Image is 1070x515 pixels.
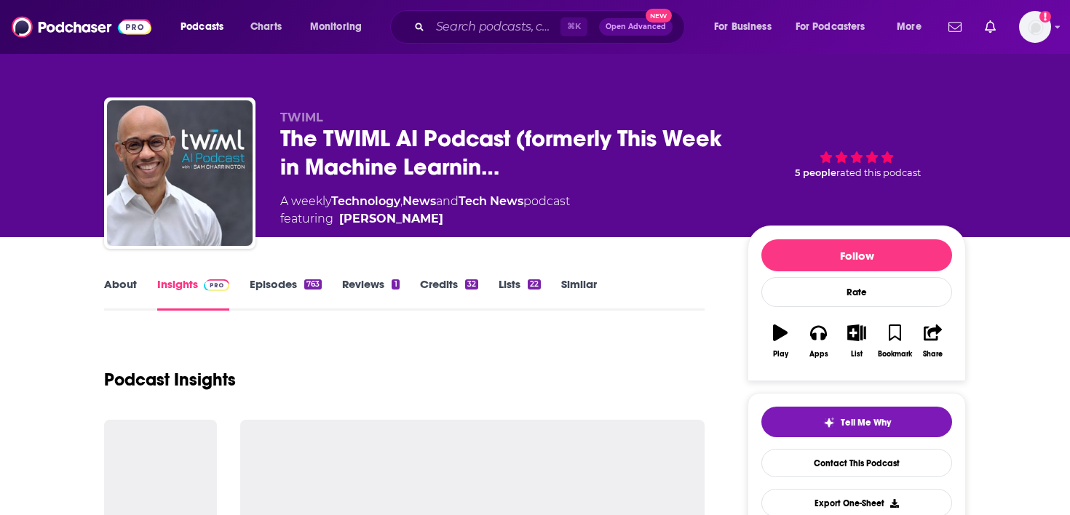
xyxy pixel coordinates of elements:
[339,210,443,228] a: Sam Charrington
[878,350,912,359] div: Bookmark
[1039,11,1051,23] svg: Add a profile image
[561,277,597,311] a: Similar
[304,279,322,290] div: 763
[606,23,666,31] span: Open Advanced
[280,193,570,228] div: A weekly podcast
[761,239,952,271] button: Follow
[12,13,151,41] img: Podchaser - Follow, Share and Rate Podcasts
[403,194,436,208] a: News
[342,277,399,311] a: Reviews1
[157,277,229,311] a: InsightsPodchaser Pro
[241,15,290,39] a: Charts
[331,194,400,208] a: Technology
[796,17,865,37] span: For Podcasters
[599,18,673,36] button: Open AdvancedNew
[1019,11,1051,43] img: User Profile
[923,350,943,359] div: Share
[181,17,223,37] span: Podcasts
[838,315,876,367] button: List
[420,277,478,311] a: Credits32
[761,277,952,307] div: Rate
[459,194,523,208] a: Tech News
[773,350,788,359] div: Play
[1019,11,1051,43] span: Logged in as danikarchmer
[436,194,459,208] span: and
[107,100,253,246] img: The TWIML AI Podcast (formerly This Week in Machine Learning & Artificial Intelligence)
[104,369,236,391] h1: Podcast Insights
[748,111,966,201] div: 5 peoplerated this podcast
[799,315,837,367] button: Apps
[823,417,835,428] img: tell me why sparkle
[250,277,322,311] a: Episodes763
[250,17,282,37] span: Charts
[310,17,362,37] span: Monitoring
[851,350,863,359] div: List
[786,15,887,39] button: open menu
[876,315,914,367] button: Bookmark
[499,277,541,311] a: Lists22
[761,407,952,437] button: tell me why sparkleTell Me Why
[887,15,940,39] button: open menu
[528,279,541,290] div: 22
[280,111,323,124] span: TWIML
[714,17,772,37] span: For Business
[1019,11,1051,43] button: Show profile menu
[943,15,967,39] a: Show notifications dropdown
[404,10,699,44] div: Search podcasts, credits, & more...
[836,167,921,178] span: rated this podcast
[104,277,137,311] a: About
[761,315,799,367] button: Play
[704,15,790,39] button: open menu
[979,15,1002,39] a: Show notifications dropdown
[897,17,922,37] span: More
[465,279,478,290] div: 32
[300,15,381,39] button: open menu
[646,9,672,23] span: New
[392,279,399,290] div: 1
[170,15,242,39] button: open menu
[280,210,570,228] span: featuring
[204,279,229,291] img: Podchaser Pro
[400,194,403,208] span: ,
[914,315,952,367] button: Share
[761,449,952,477] a: Contact This Podcast
[430,15,560,39] input: Search podcasts, credits, & more...
[560,17,587,36] span: ⌘ K
[795,167,836,178] span: 5 people
[841,417,891,428] span: Tell Me Why
[809,350,828,359] div: Apps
